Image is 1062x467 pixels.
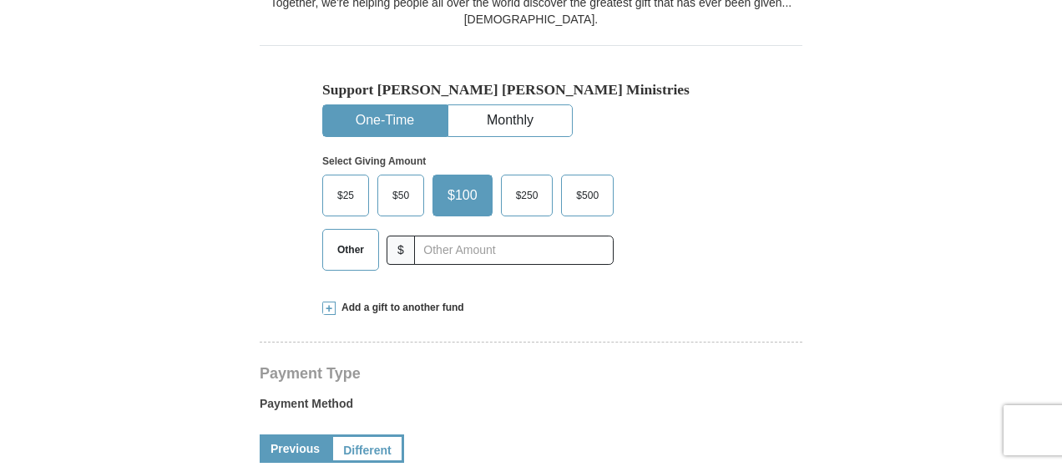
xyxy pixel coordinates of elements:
[260,367,802,380] h4: Payment Type
[331,434,404,463] a: Different
[414,236,614,265] input: Other Amount
[439,183,486,208] span: $100
[260,434,331,463] a: Previous
[329,183,362,208] span: $25
[448,105,572,136] button: Monthly
[329,237,372,262] span: Other
[387,236,415,265] span: $
[322,81,740,99] h5: Support [PERSON_NAME] [PERSON_NAME] Ministries
[568,183,607,208] span: $500
[260,395,802,420] label: Payment Method
[322,155,426,167] strong: Select Giving Amount
[384,183,417,208] span: $50
[323,105,447,136] button: One-Time
[336,301,464,315] span: Add a gift to another fund
[508,183,547,208] span: $250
